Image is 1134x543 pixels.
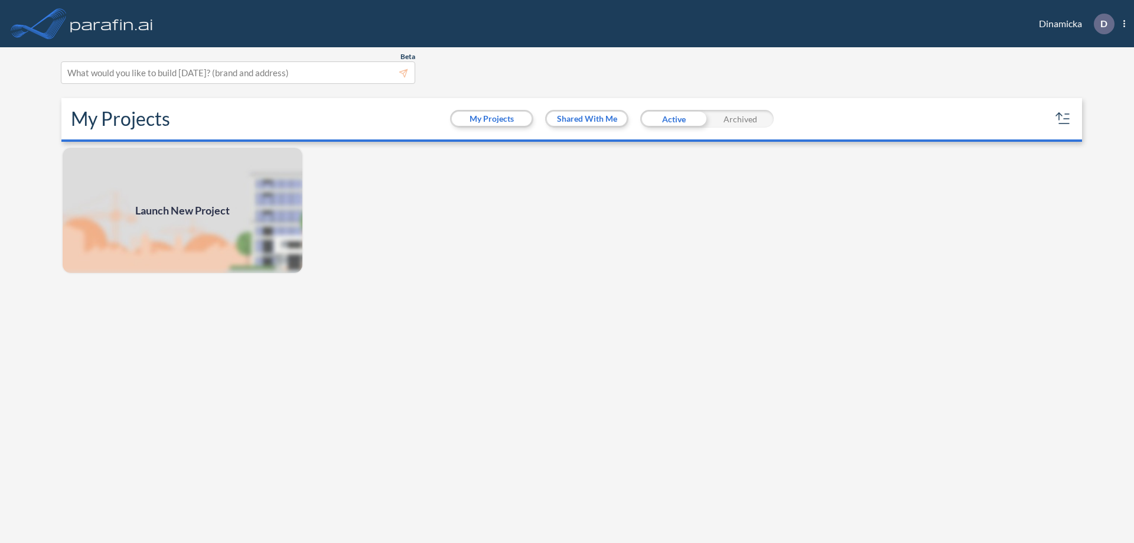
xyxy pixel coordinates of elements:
[452,112,532,126] button: My Projects
[1021,14,1125,34] div: Dinamicka
[1054,109,1073,128] button: sort
[68,12,155,35] img: logo
[400,52,415,61] span: Beta
[135,203,230,219] span: Launch New Project
[61,147,304,274] a: Launch New Project
[547,112,627,126] button: Shared With Me
[707,110,774,128] div: Archived
[640,110,707,128] div: Active
[61,147,304,274] img: add
[1100,18,1107,29] p: D
[71,108,170,130] h2: My Projects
